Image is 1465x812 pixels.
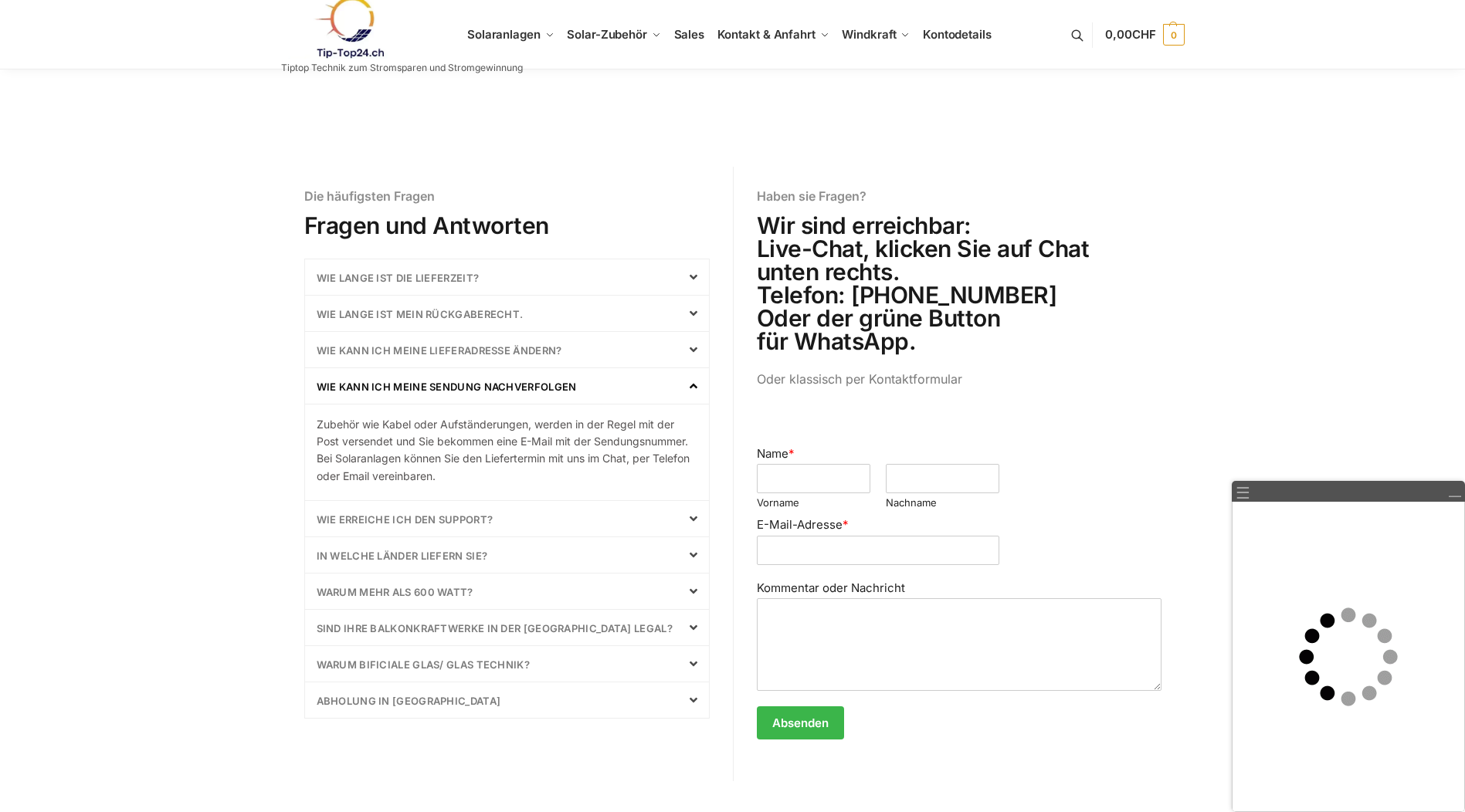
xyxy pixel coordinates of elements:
p: Oder klassisch per Kontaktformular [757,370,1161,390]
span: 0,00 [1105,27,1155,42]
div: Wie lange ist die Lieferzeit? [305,259,709,295]
label: E-Mail-Adresse [757,517,1161,533]
h6: Die häufigsten Fragen [304,190,710,202]
a: Wie lange ist die Lieferzeit? [317,272,480,284]
p: Tiptop Technik zum Stromsparen und Stromgewinnung [281,63,523,73]
a: ☰ [1236,485,1250,501]
span: Kontakt & Anfahrt [717,27,816,42]
p: Zubehör wie Kabel oder Aufständerungen, werden in der Regel mit der Post versendet und Sie bekomm... [317,416,697,486]
div: Wie kann ich meine Sendung nachverfolgen [305,404,709,486]
span: Kontodetails [923,27,992,42]
h2: Wir sind erreichbar: Live-Chat, klicken Sie auf Chat unten rechts. Telefon: [PHONE_NUMBER] Oder d... [757,214,1161,353]
a: Abholung in [GEOGRAPHIC_DATA] [317,695,501,707]
div: Wie lange ist mein Rückgaberecht. [305,296,709,331]
label: Vorname [757,496,870,509]
iframe: Live Hilfe [1233,502,1464,811]
button: Absenden [757,706,844,739]
a: Wie kann ich meine Sendung nachverfolgen [317,381,577,393]
label: Kommentar oder Nachricht [757,580,1161,596]
span: Sales [674,27,705,42]
div: Warum mehr als 600 Watt? [305,573,709,609]
a: sind Ihre Balkonkraftwerke in der [GEOGRAPHIC_DATA] Legal? [317,622,673,634]
span: 0 [1163,24,1185,46]
a: Wie lange ist mein Rückgaberecht. [317,308,524,320]
a: Warum mehr als 600 Watt? [317,586,473,598]
h2: Fragen und Antworten [304,214,710,237]
a: Warum bificiale Glas/ Glas Technik? [317,658,531,671]
h6: Haben sie Fragen? [757,190,1161,202]
span: Solaranlagen [467,27,541,42]
div: Wie kann ich meine Sendung nachverfolgen [305,368,709,404]
div: Wie erreiche ich den Support? [305,501,709,536]
div: sind Ihre Balkonkraftwerke in der [GEOGRAPHIC_DATA] Legal? [305,610,709,645]
div: Warum bificiale Glas/ Glas Technik? [305,646,709,682]
span: Windkraft [842,27,896,42]
span: CHF [1132,27,1156,42]
span: Solar-Zubehör [567,27,647,42]
a: 0,00CHF 0 [1105,12,1184,58]
div: Abholung in [GEOGRAPHIC_DATA] [305,682,709,718]
a: Minimieren/Wiederherstellen [1447,485,1461,499]
div: In welche Länder liefern Sie? [305,537,709,573]
div: wie kann ich meine Lieferadresse ändern? [305,332,709,367]
a: Wie erreiche ich den Support? [317,513,493,526]
label: Nachname [886,496,999,509]
a: In welche Länder liefern Sie? [317,550,488,562]
a: wie kann ich meine Lieferadresse ändern? [317,344,562,357]
label: Name [757,446,1161,462]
